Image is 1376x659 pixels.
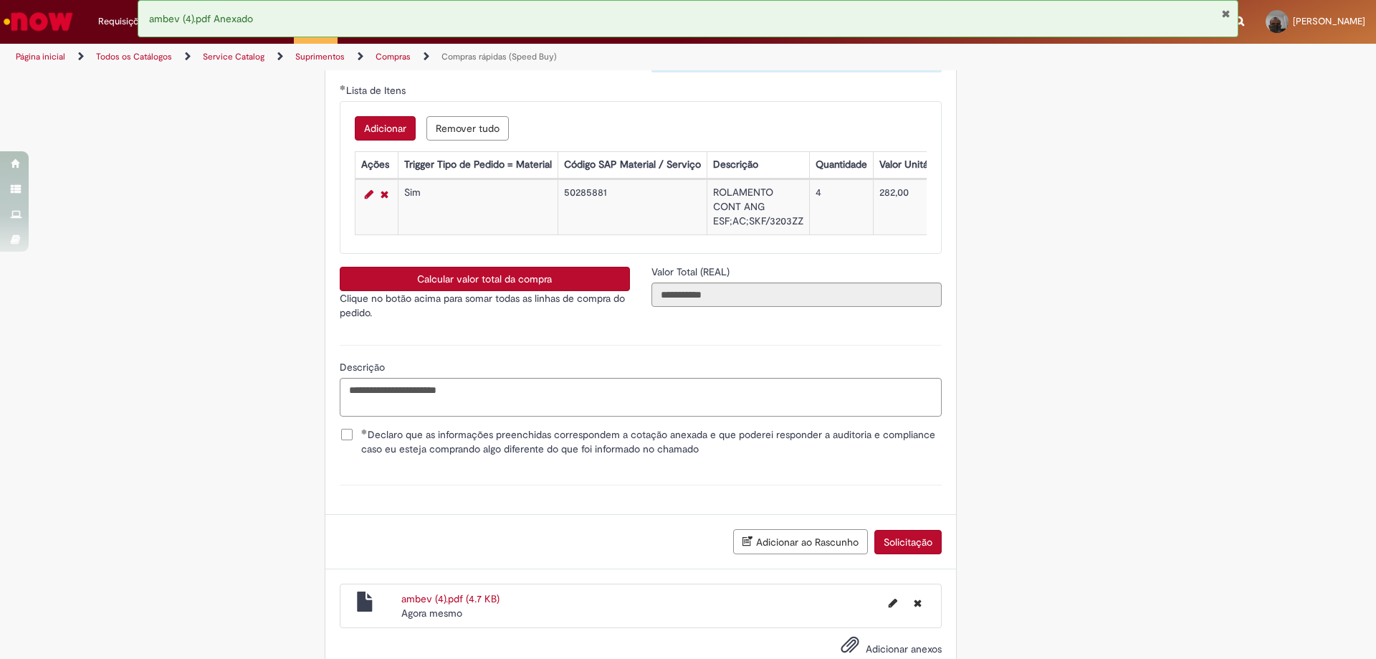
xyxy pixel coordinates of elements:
[16,51,65,62] a: Página inicial
[203,51,264,62] a: Service Catalog
[441,51,557,62] a: Compras rápidas (Speed Buy)
[651,265,732,278] span: Somente leitura - Valor Total (REAL)
[426,116,509,141] button: Remove all rows for Lista de Itens
[401,592,500,605] a: ambev (4).pdf (4.7 KB)
[401,607,462,620] time: 29/08/2025 17:19:53
[398,180,558,235] td: Sim
[361,429,368,435] span: Obrigatório Preenchido
[558,180,707,235] td: 50285881
[401,607,462,620] span: Agora mesmo
[809,152,873,179] th: Quantidade
[295,51,345,62] a: Suprimentos
[346,84,408,97] span: Lista de Itens
[376,51,411,62] a: Compras
[1,7,75,36] img: ServiceNow
[98,14,148,29] span: Requisições
[149,12,253,25] span: ambev (4).pdf Anexado
[873,152,945,179] th: Valor Unitário
[11,44,907,70] ul: Trilhas de página
[651,265,732,279] label: Somente leitura - Valor Total (REAL)
[733,529,868,554] button: Adicionar ao Rascunho
[558,152,707,179] th: Código SAP Material / Serviço
[361,186,377,203] a: Editar Linha 1
[340,85,346,90] span: Obrigatório Preenchido
[880,592,906,615] button: Editar nome de arquivo ambev (4).pdf
[355,116,416,141] button: Add a row for Lista de Itens
[398,152,558,179] th: Trigger Tipo de Pedido = Material
[866,643,942,655] span: Adicionar anexos
[873,180,945,235] td: 282,00
[1293,15,1365,27] span: [PERSON_NAME]
[707,180,809,235] td: ROLAMENTO CONT ANG ESF;AC;SKF/3203ZZ
[355,152,398,179] th: Ações
[340,267,630,291] button: Calcular valor total da compra
[96,51,172,62] a: Todos os Catálogos
[361,427,942,456] span: Declaro que as informações preenchidas correspondem a cotação anexada e que poderei responder a a...
[340,361,388,374] span: Descrição
[905,592,930,615] button: Excluir ambev (4).pdf
[377,186,392,203] a: Remover linha 1
[707,152,809,179] th: Descrição
[809,180,873,235] td: 4
[874,530,942,554] button: Solicitação
[340,291,630,320] p: Clique no botão acima para somar todas as linhas de compra do pedido.
[651,283,942,307] input: Valor Total (REAL)
[340,378,942,417] textarea: Descrição
[1221,8,1231,19] button: Fechar Notificação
